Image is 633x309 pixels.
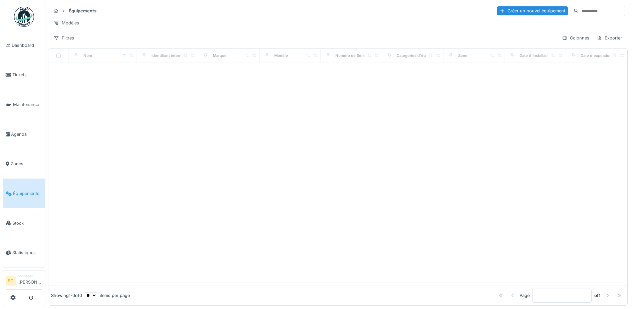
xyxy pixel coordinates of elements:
div: Modèles [51,18,82,28]
div: Nom [83,53,92,59]
span: Statistiques [12,249,42,256]
div: Identifiant interne [151,53,184,59]
a: Zones [3,149,45,179]
a: Tickets [3,60,45,90]
div: Showing 1 - 0 of 0 [51,292,82,299]
a: Agenda [3,119,45,149]
div: Zone [458,53,467,59]
span: Maintenance [13,101,42,108]
span: Équipements [13,190,42,197]
div: Modèle [274,53,288,59]
span: Zones [11,161,42,167]
a: Maintenance [3,90,45,119]
div: Catégories d'équipement [397,53,443,59]
a: Statistiques [3,238,45,268]
li: [PERSON_NAME] [18,274,42,288]
div: Manager [18,274,42,279]
div: Numéro de Série [335,53,366,59]
span: Agenda [11,131,42,137]
div: Exporter [594,33,625,43]
li: EO [6,276,16,286]
div: items per page [85,292,130,299]
a: Stock [3,208,45,238]
div: Marque [213,53,227,59]
a: EO Manager[PERSON_NAME] [6,274,42,290]
span: Tickets [12,72,42,78]
div: Filtres [51,33,77,43]
span: Dashboard [12,42,42,48]
div: Créer un nouvel équipement [497,6,568,15]
div: Colonnes [559,33,592,43]
span: Stock [12,220,42,226]
a: Équipements [3,179,45,208]
strong: of 1 [594,292,601,299]
div: Date d'expiration [581,53,612,59]
div: Page [520,292,530,299]
img: Badge_color-CXgf-gQk.svg [14,7,34,27]
a: Dashboard [3,30,45,60]
strong: Équipements [66,8,99,14]
div: Date d'Installation [520,53,552,59]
